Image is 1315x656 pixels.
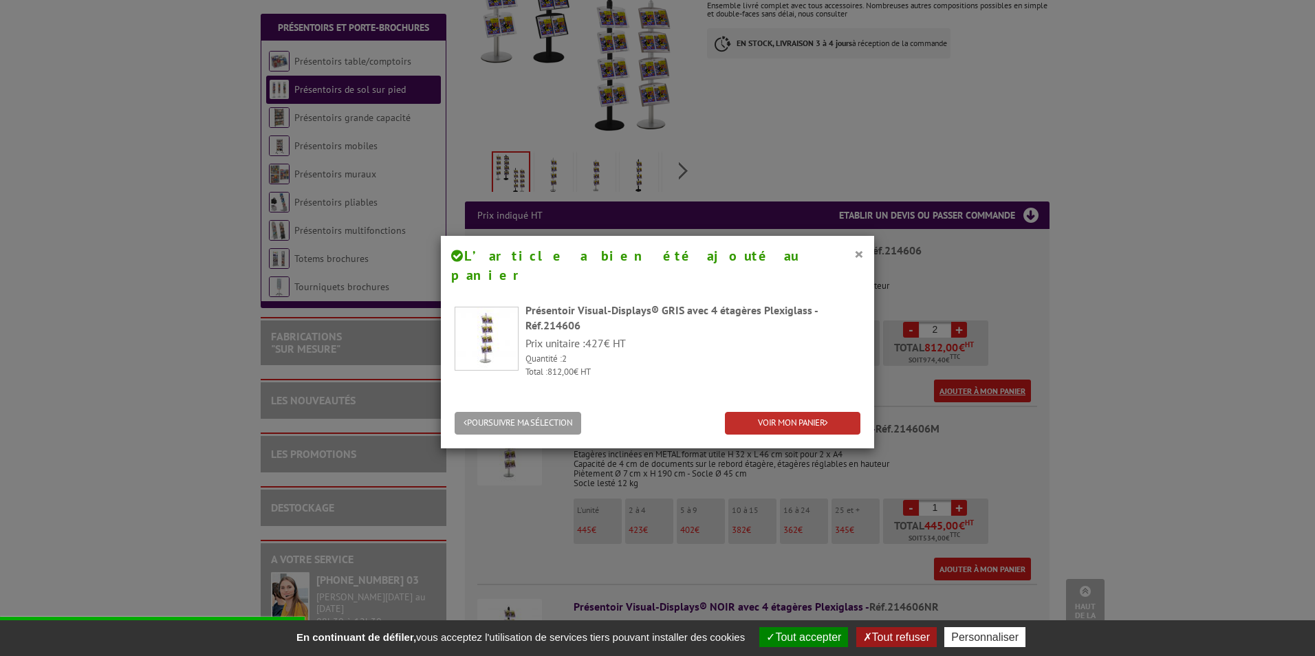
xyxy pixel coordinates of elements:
[944,627,1025,647] button: Personnaliser (fenêtre modale)
[585,336,604,350] span: 427
[562,353,567,364] span: 2
[525,303,860,334] div: Présentoir Visual-Displays® GRIS avec 4 étagères Plexiglass -
[725,412,860,435] a: VOIR MON PANIER
[759,627,848,647] button: Tout accepter
[296,631,416,643] strong: En continuant de défiler,
[451,246,864,285] h4: L’article a bien été ajouté au panier
[455,412,581,435] button: POURSUIVRE MA SÉLECTION
[856,627,937,647] button: Tout refuser
[854,245,864,263] button: ×
[290,631,752,643] span: vous acceptez l'utilisation de services tiers pouvant installer des cookies
[525,353,860,366] p: Quantité :
[525,336,860,351] p: Prix unitaire : € HT
[525,318,580,332] span: Réf.214606
[525,366,860,379] p: Total : € HT
[547,366,574,378] span: 812,00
